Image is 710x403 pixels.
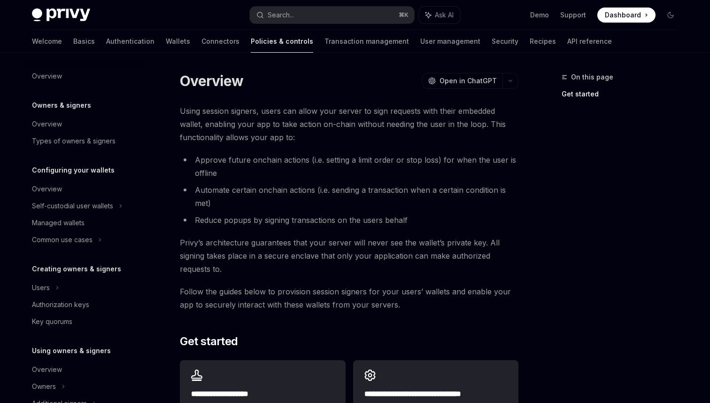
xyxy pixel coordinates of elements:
span: Dashboard [605,10,641,20]
a: Dashboard [597,8,656,23]
span: On this page [571,71,613,83]
a: API reference [567,30,612,53]
img: dark logo [32,8,90,22]
a: Overview [24,181,145,198]
h5: Configuring your wallets [32,165,115,176]
a: Connectors [201,30,239,53]
button: Search...⌘K [250,7,414,24]
a: Transaction management [324,30,409,53]
a: Basics [73,30,95,53]
a: Overview [24,68,145,85]
a: Managed wallets [24,214,145,231]
span: Get started [180,334,238,349]
span: Privy’s architecture guarantees that your server will never see the wallet’s private key. All sig... [180,236,518,276]
a: Policies & controls [251,30,313,53]
a: Recipes [530,30,556,53]
div: Authorization keys [32,299,89,310]
a: Support [560,10,586,20]
h5: Creating owners & signers [32,263,121,275]
div: Common use cases [32,234,93,245]
div: Overview [32,119,62,130]
a: Key quorums [24,313,145,330]
li: Approve future onchain actions (i.e. setting a limit order or stop loss) for when the user is off... [180,153,518,180]
h5: Owners & signers [32,100,91,111]
div: Search... [268,9,294,21]
a: Overview [24,361,145,378]
span: Open in ChatGPT [440,76,497,86]
a: Overview [24,116,145,133]
div: Types of owners & signers [32,135,116,147]
a: Types of owners & signers [24,133,145,150]
a: User management [420,30,480,53]
h5: Using owners & signers [32,345,111,356]
a: Authorization keys [24,296,145,313]
li: Automate certain onchain actions (i.e. sending a transaction when a certain condition is met) [180,183,518,210]
a: Get started [562,87,686,102]
h1: Overview [180,72,243,89]
span: Follow the guides below to provision session signers for your users’ wallets and enable your app ... [180,285,518,311]
a: Authentication [106,30,154,53]
button: Open in ChatGPT [422,73,502,89]
button: Ask AI [419,7,460,24]
div: Key quorums [32,316,72,327]
a: Security [492,30,518,53]
a: Demo [530,10,549,20]
a: Welcome [32,30,62,53]
span: ⌘ K [399,11,409,19]
div: Overview [32,364,62,375]
div: Self-custodial user wallets [32,200,113,212]
button: Toggle dark mode [663,8,678,23]
span: Ask AI [435,10,454,20]
div: Overview [32,71,62,82]
li: Reduce popups by signing transactions on the users behalf [180,213,518,227]
span: Using session signers, users can allow your server to sign requests with their embedded wallet, e... [180,104,518,144]
div: Managed wallets [32,217,85,229]
div: Users [32,282,50,293]
div: Owners [32,381,56,392]
div: Overview [32,183,62,195]
a: Wallets [166,30,190,53]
